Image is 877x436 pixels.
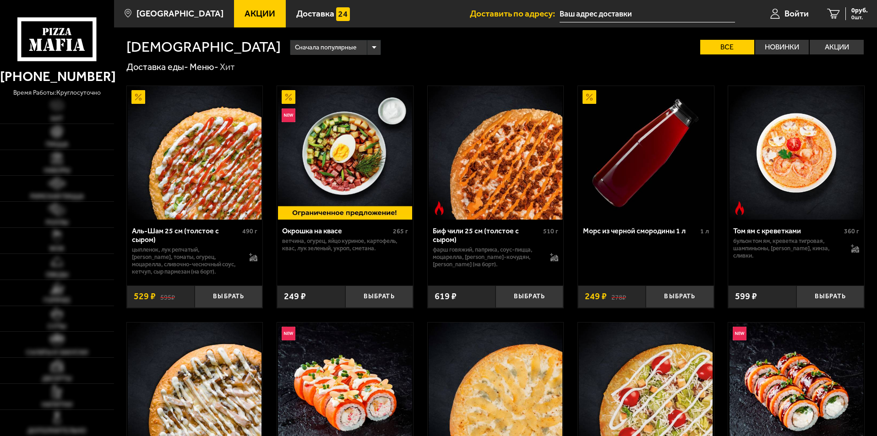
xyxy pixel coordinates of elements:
span: 265 г [393,227,408,235]
button: Выбрать [646,285,714,308]
span: 490 г [242,227,257,235]
label: Новинки [755,40,809,54]
div: Биф чили 25 см (толстое с сыром) [433,226,541,244]
button: Выбрать [796,285,864,308]
span: Десерты [42,376,71,382]
s: 278 ₽ [611,292,626,301]
span: 510 г [543,227,558,235]
span: Хит [50,116,63,122]
span: 249 ₽ [284,292,306,301]
label: Акции [810,40,864,54]
span: 619 ₽ [435,292,457,301]
button: Выбрать [195,285,262,308]
span: 599 ₽ [735,292,757,301]
span: [GEOGRAPHIC_DATA] [136,9,223,18]
h1: [DEMOGRAPHIC_DATA] [126,40,281,54]
span: 0 руб. [851,7,868,14]
img: Морс из черной смородины 1 л [579,86,713,220]
span: Салаты и закуски [26,350,88,356]
div: Хит [220,61,235,73]
span: Доставить по адресу: [470,9,560,18]
a: АкционныйАль-Шам 25 см (толстое с сыром) [127,86,263,220]
img: Острое блюдо [733,201,746,215]
img: Аль-Шам 25 см (толстое с сыром) [128,86,261,220]
input: Ваш адрес доставки [560,5,735,22]
div: Аль-Шам 25 см (толстое с сыром) [132,226,240,244]
img: Акционный [131,90,145,104]
img: Новинка [282,108,295,122]
button: Выбрать [496,285,563,308]
span: Пицца [46,141,68,148]
span: Напитки [42,402,72,408]
img: Новинка [733,327,746,340]
span: Дополнительно [27,428,86,434]
span: Наборы [44,167,70,174]
span: 249 ₽ [585,292,607,301]
span: Горячее [44,297,71,304]
img: 15daf4d41897b9f0e9f617042186c801.svg [336,7,350,21]
img: Акционный [282,90,295,104]
div: Том ям с креветками [733,226,842,235]
img: Окрошка на квасе [278,86,412,220]
span: Войти [784,9,809,18]
span: Роллы [46,220,68,226]
span: Доставка [296,9,334,18]
span: 0 шт. [851,15,868,20]
div: Окрошка на квасе [282,226,391,235]
span: Супы [48,323,66,330]
button: Выбрать [345,285,413,308]
a: Острое блюдоБиф чили 25 см (толстое с сыром) [428,86,564,220]
a: Острое блюдоТом ям с креветками [728,86,864,220]
a: Меню- [190,61,218,72]
span: Акции [245,9,275,18]
span: Сначала популярные [295,39,356,56]
a: АкционныйНовинкаОкрошка на квасе [277,86,413,220]
img: Том ям с креветками [730,86,863,220]
img: Острое блюдо [432,201,446,215]
span: Обеды [46,272,68,278]
img: Новинка [282,327,295,340]
p: фарш говяжий, паприка, соус-пицца, моцарелла, [PERSON_NAME]-кочудян, [PERSON_NAME] (на борт). [433,246,541,268]
img: Биф чили 25 см (толстое с сыром) [429,86,562,220]
span: 529 ₽ [134,292,156,301]
p: цыпленок, лук репчатый, [PERSON_NAME], томаты, огурец, моцарелла, сливочно-чесночный соус, кетчуп... [132,246,240,275]
p: ветчина, огурец, яйцо куриное, картофель, квас, лук зеленый, укроп, сметана. [282,237,408,252]
p: бульон том ям, креветка тигровая, шампиньоны, [PERSON_NAME], кинза, сливки. [733,237,842,259]
span: 360 г [844,227,859,235]
img: Акционный [583,90,596,104]
a: Доставка еды- [126,61,188,72]
a: АкционныйМорс из черной смородины 1 л [578,86,714,220]
span: Римская пицца [30,194,84,200]
span: 1 л [700,227,709,235]
div: Морс из черной смородины 1 л [583,226,698,235]
span: WOK [49,246,65,252]
s: 595 ₽ [160,292,175,301]
label: Все [700,40,754,54]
